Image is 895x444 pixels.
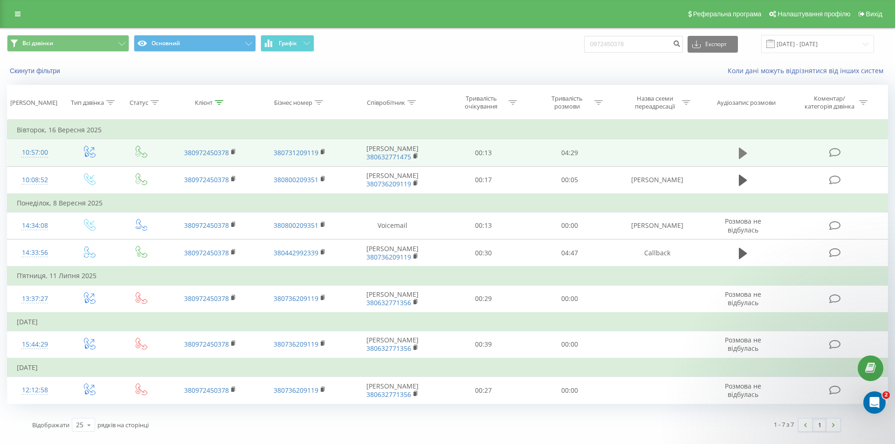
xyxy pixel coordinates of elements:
td: 00:17 [441,166,526,194]
td: [PERSON_NAME] [344,377,441,404]
div: 10:08:52 [17,171,53,189]
td: 00:00 [526,285,612,313]
div: Бізнес номер [274,99,312,107]
div: Співробітник [367,99,405,107]
span: Налаштування профілю [778,10,850,18]
td: П’ятниця, 11 Липня 2025 [7,266,888,285]
td: [PERSON_NAME] [344,139,441,166]
span: Розмова не відбулась [725,217,761,234]
td: Понеділок, 8 Вересня 2025 [7,194,888,212]
a: 380736209119 [274,386,318,395]
td: [PERSON_NAME] [344,166,441,194]
div: 1 - 7 з 7 [774,420,794,429]
div: 12:12:58 [17,381,53,399]
span: Розмова не відбулась [725,290,761,307]
div: 13:37:27 [17,290,53,308]
button: Експорт [688,36,738,53]
a: 380972450378 [184,340,229,348]
a: 380800209351 [274,221,318,230]
td: Voicemail [344,212,441,239]
a: 380972450378 [184,248,229,257]
span: Відображати [32,421,69,429]
span: Розмова не відбулась [725,382,761,399]
span: Всі дзвінки [22,40,53,47]
td: [PERSON_NAME] [344,331,441,358]
a: 380800209351 [274,175,318,184]
div: Тривалість очікування [456,95,506,110]
td: [PERSON_NAME] [613,212,702,239]
div: Тип дзвінка [71,99,104,107]
td: Callback [613,239,702,267]
a: 380972450378 [184,175,229,184]
a: 380972450378 [184,148,229,157]
div: 25 [76,420,83,430]
td: Вівторок, 16 Вересня 2025 [7,121,888,139]
a: 380632771356 [366,390,411,399]
button: Графік [261,35,314,52]
div: 14:33:56 [17,244,53,262]
a: 380736209119 [366,253,411,261]
a: 380972450378 [184,386,229,395]
td: [PERSON_NAME] [344,285,441,313]
td: [PERSON_NAME] [613,166,702,194]
td: 04:47 [526,239,612,267]
td: 00:29 [441,285,526,313]
td: 00:00 [526,331,612,358]
div: [PERSON_NAME] [10,99,57,107]
input: Пошук за номером [584,36,683,53]
button: Основний [134,35,256,52]
a: 380442992339 [274,248,318,257]
div: Клієнт [195,99,213,107]
a: 380736209119 [274,340,318,348]
div: Тривалість розмови [542,95,592,110]
a: 380632771475 [366,152,411,161]
td: 00:00 [526,377,612,404]
a: 1 [812,418,826,431]
td: [DATE] [7,358,888,377]
span: 2 [882,391,890,399]
span: Графік [279,40,297,47]
span: Реферальна програма [693,10,762,18]
td: 04:29 [526,139,612,166]
button: Скинути фільтри [7,67,65,75]
a: 380972450378 [184,294,229,303]
div: 14:34:08 [17,217,53,235]
a: 380736209119 [274,294,318,303]
iframe: Intercom live chat [863,391,886,414]
a: 380632771356 [366,298,411,307]
td: 00:05 [526,166,612,194]
td: 00:39 [441,331,526,358]
span: Розмова не відбулась [725,335,761,353]
span: Вихід [866,10,882,18]
a: 380736209119 [366,179,411,188]
div: Статус [130,99,148,107]
div: Коментар/категорія дзвінка [802,95,857,110]
div: 10:57:00 [17,143,53,162]
td: 00:13 [441,212,526,239]
a: 380731209119 [274,148,318,157]
div: Аудіозапис розмови [717,99,776,107]
a: 380632771356 [366,344,411,353]
td: 00:13 [441,139,526,166]
td: 00:27 [441,377,526,404]
button: Всі дзвінки [7,35,129,52]
td: [PERSON_NAME] [344,239,441,267]
div: Назва схеми переадресації [630,95,680,110]
td: 00:30 [441,239,526,267]
div: 15:44:29 [17,335,53,354]
td: 00:00 [526,212,612,239]
span: рядків на сторінці [97,421,149,429]
td: [DATE] [7,313,888,331]
a: 380972450378 [184,221,229,230]
a: Коли дані можуть відрізнятися вiд інших систем [728,66,888,75]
